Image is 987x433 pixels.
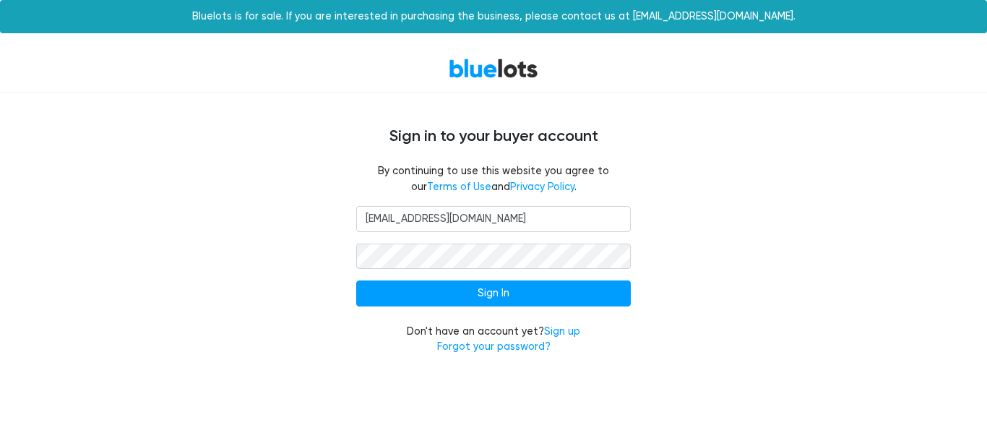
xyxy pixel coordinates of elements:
[449,58,538,79] a: BlueLots
[510,181,574,193] a: Privacy Policy
[60,127,927,146] h4: Sign in to your buyer account
[356,324,631,355] div: Don't have an account yet?
[356,280,631,306] input: Sign In
[427,181,491,193] a: Terms of Use
[356,163,631,194] fieldset: By continuing to use this website you agree to our and .
[544,325,580,338] a: Sign up
[437,340,551,353] a: Forgot your password?
[356,206,631,232] input: Email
